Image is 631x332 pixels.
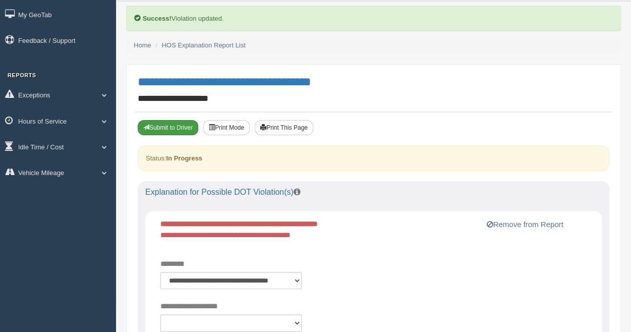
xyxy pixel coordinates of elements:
[138,145,609,171] div: Status:
[138,181,609,203] div: Explanation for Possible DOT Violation(s)
[143,15,171,22] b: Success!
[255,120,313,135] button: Print This Page
[162,41,246,49] a: HOS Explanation Report List
[166,154,202,162] strong: In Progress
[138,120,198,135] button: Submit To Driver
[134,41,151,49] a: Home
[483,218,566,231] button: Remove from Report
[126,6,621,31] div: Violation updated.
[203,120,250,135] button: Print Mode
